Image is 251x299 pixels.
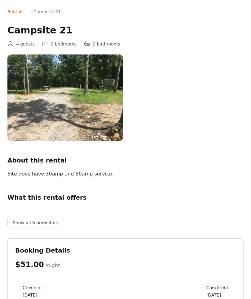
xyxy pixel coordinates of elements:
[23,284,42,291] div: Check-in
[16,41,35,47] span: 4 guests
[7,9,24,15] a: Rentals
[206,284,228,291] div: Check-out
[7,217,63,228] button: Show all 6 amenities
[206,292,228,298] div: [DATE]
[23,292,42,298] div: [DATE]
[46,262,60,268] span: /night
[7,193,244,202] h2: What this rental offers
[7,170,213,178] div: Site does have 30amp and 50amp service.
[15,246,236,255] h2: Booking Details
[7,54,123,141] img: campsite%2021.JPG
[7,9,244,15] nav: Breadcrumb
[93,41,120,47] span: 0 bathrooms
[15,260,44,269] span: $51.00
[33,9,61,15] span: Campsite 21
[7,25,244,36] h1: Campsite 21
[51,41,77,47] span: 0 bedrooms
[7,156,244,165] h2: About this rental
